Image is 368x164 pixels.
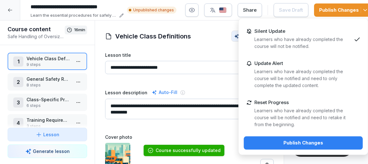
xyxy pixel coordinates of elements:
p: 6 steps [27,103,71,108]
label: Cover photo [105,134,274,140]
div: 1Vehicle Class Definitions9 steps [8,53,87,70]
p: / 250 [105,122,274,127]
p: Generate lesson [33,148,70,155]
div: AI Assist [234,33,271,39]
button: Publish Changes [244,136,363,149]
p: General Safety Rules (All Classes 1-3) [27,76,71,82]
label: Lesson title [105,52,274,58]
p: Class-Specific Procedures [27,96,71,103]
p: Silent Update [254,28,285,34]
div: 4 [13,118,23,128]
p: Training Requirements [27,117,71,123]
p: / 150 [105,77,274,82]
div: Auto-Fill [151,89,179,96]
h1: Course content [8,26,65,33]
button: Share [238,3,262,17]
p: Learners who have already completed the course will be notified and need to only complete the upd... [254,68,351,89]
p: 16 min [74,27,85,33]
p: Safe Handling of Oversized Vehicles [8,33,65,40]
p: Lesson [43,131,59,138]
div: Publish Changes [319,7,366,14]
p: Learners who have already completed the course will be notified and need to retake it from the be... [254,107,351,128]
p: Vehicle Class Definitions [27,55,71,62]
div: 4Training Requirements3 steps [8,114,87,132]
img: us.svg [219,7,227,13]
div: 1 [13,56,23,67]
div: 3Class-Specific Procedures6 steps [8,94,87,111]
button: Generate lesson [8,144,87,158]
div: Save Draft [279,7,303,14]
div: Course successfully updated [156,147,221,154]
div: 2General Safety Rules (All Classes 1-3)8 steps [8,73,87,91]
button: Lesson [8,128,87,141]
p: Learn the essential procedures for safely operating oversized vehicles up to Class 3. [31,12,117,19]
p: Learners who have already completed the course will not be notified. [254,36,351,50]
p: 9 steps [27,62,71,67]
p: 8 steps [27,82,71,88]
div: 2 [13,77,23,87]
h1: Vehicle Class Definitions [115,32,191,41]
label: Lesson description [105,89,147,96]
div: 3 [13,97,23,108]
button: AI Assist [231,31,274,42]
div: Publish Changes [249,139,358,146]
p: Unpublished changes [133,7,174,13]
p: Reset Progress [254,100,289,105]
button: Save Draft [274,3,308,17]
div: Share [243,7,257,14]
p: Update Alert [254,61,283,66]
